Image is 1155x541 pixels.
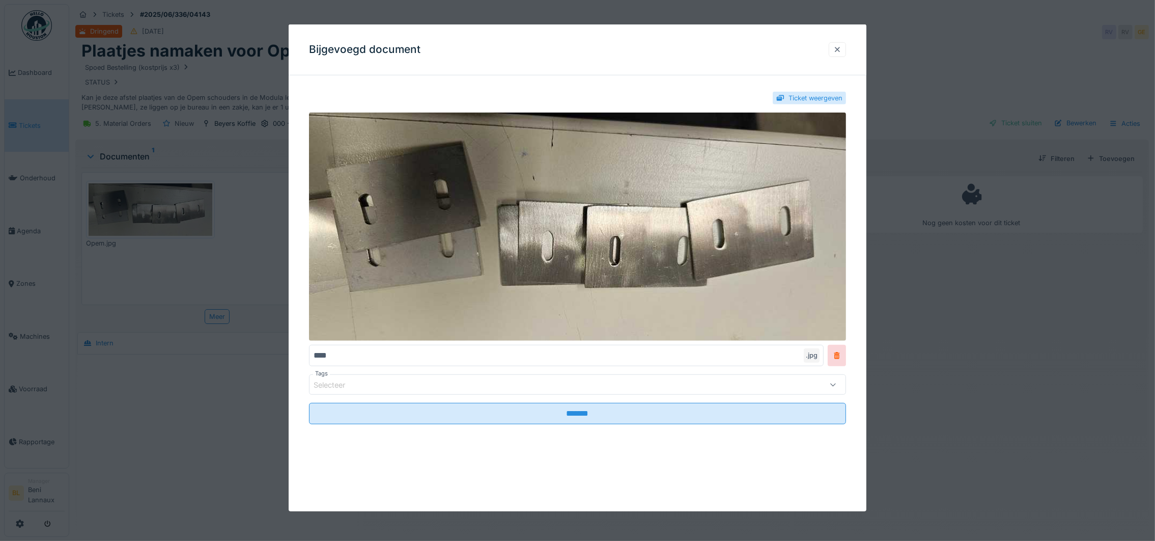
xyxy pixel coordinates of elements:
div: .jpg [804,348,820,362]
img: 9d67a47b-f0fd-4bfc-9708-9c29d56bac04-Opem.jpg [309,113,846,341]
div: Ticket weergeven [788,93,842,103]
div: Selecteer [314,379,359,390]
h3: Bijgevoegd document [309,43,420,56]
label: Tags [313,369,330,378]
